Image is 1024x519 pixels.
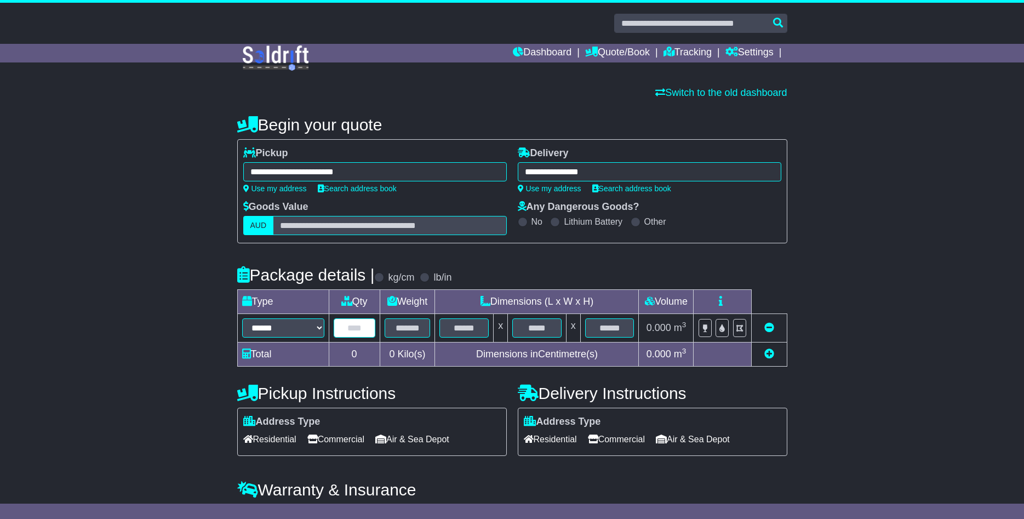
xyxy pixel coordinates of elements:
[513,44,571,62] a: Dashboard
[237,384,507,402] h4: Pickup Instructions
[725,44,774,62] a: Settings
[674,349,687,360] span: m
[655,87,787,98] a: Switch to the old dashboard
[388,272,414,284] label: kg/cm
[585,44,650,62] a: Quote/Book
[682,321,687,329] sup: 3
[644,216,666,227] label: Other
[375,431,449,448] span: Air & Sea Depot
[433,272,451,284] label: lb/in
[307,431,364,448] span: Commercial
[237,481,787,499] h4: Warranty & Insurance
[518,184,581,193] a: Use my address
[329,343,380,367] td: 0
[647,349,671,360] span: 0.000
[243,416,321,428] label: Address Type
[524,416,601,428] label: Address Type
[592,184,671,193] a: Search address book
[380,343,435,367] td: Kilo(s)
[588,431,645,448] span: Commercial
[518,147,569,159] label: Delivery
[674,322,687,333] span: m
[389,349,394,360] span: 0
[243,184,307,193] a: Use my address
[435,290,639,314] td: Dimensions (L x W x H)
[518,201,639,213] label: Any Dangerous Goods?
[237,266,375,284] h4: Package details |
[564,216,622,227] label: Lithium Battery
[764,322,774,333] a: Remove this item
[494,314,508,343] td: x
[682,347,687,355] sup: 3
[380,290,435,314] td: Weight
[243,147,288,159] label: Pickup
[243,201,308,213] label: Goods Value
[243,431,296,448] span: Residential
[663,44,712,62] a: Tracking
[518,384,787,402] h4: Delivery Instructions
[243,216,274,235] label: AUD
[435,343,639,367] td: Dimensions in Centimetre(s)
[639,290,694,314] td: Volume
[647,322,671,333] span: 0.000
[531,216,542,227] label: No
[237,343,329,367] td: Total
[566,314,580,343] td: x
[524,431,577,448] span: Residential
[318,184,397,193] a: Search address book
[237,290,329,314] td: Type
[237,116,787,134] h4: Begin your quote
[764,349,774,360] a: Add new item
[329,290,380,314] td: Qty
[656,431,730,448] span: Air & Sea Depot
